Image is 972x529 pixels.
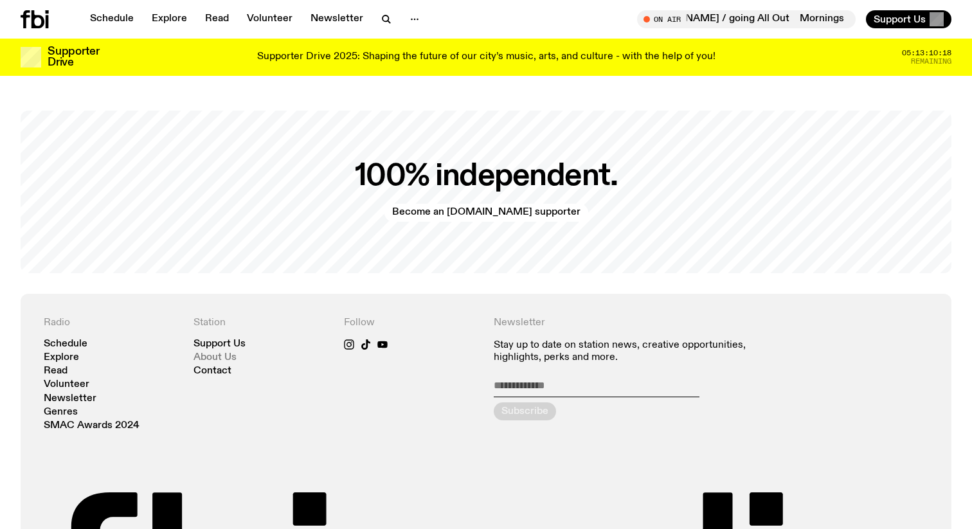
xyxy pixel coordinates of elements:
[257,51,715,63] p: Supporter Drive 2025: Shaping the future of our city’s music, arts, and culture - with the help o...
[44,394,96,404] a: Newsletter
[494,402,556,420] button: Subscribe
[194,366,231,376] a: Contact
[494,317,779,329] h4: Newsletter
[144,10,195,28] a: Explore
[239,10,300,28] a: Volunteer
[48,46,99,68] h3: Supporter Drive
[44,353,79,363] a: Explore
[344,317,478,329] h4: Follow
[44,366,67,376] a: Read
[44,421,139,431] a: SMAC Awards 2024
[197,10,237,28] a: Read
[355,162,618,191] h2: 100% independent.
[494,339,779,364] p: Stay up to date on station news, creative opportunities, highlights, perks and more.
[82,10,141,28] a: Schedule
[874,13,926,25] span: Support Us
[384,204,588,222] a: Become an [DOMAIN_NAME] supporter
[866,10,951,28] button: Support Us
[194,317,328,329] h4: Station
[44,380,89,390] a: Volunteer
[194,353,237,363] a: About Us
[194,339,246,349] a: Support Us
[911,58,951,65] span: Remaining
[44,317,178,329] h4: Radio
[303,10,371,28] a: Newsletter
[44,339,87,349] a: Schedule
[902,49,951,57] span: 05:13:10:18
[637,10,856,28] button: On AirMornings with [PERSON_NAME] / going All OutMornings with [PERSON_NAME] / going All Out
[44,408,78,417] a: Genres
